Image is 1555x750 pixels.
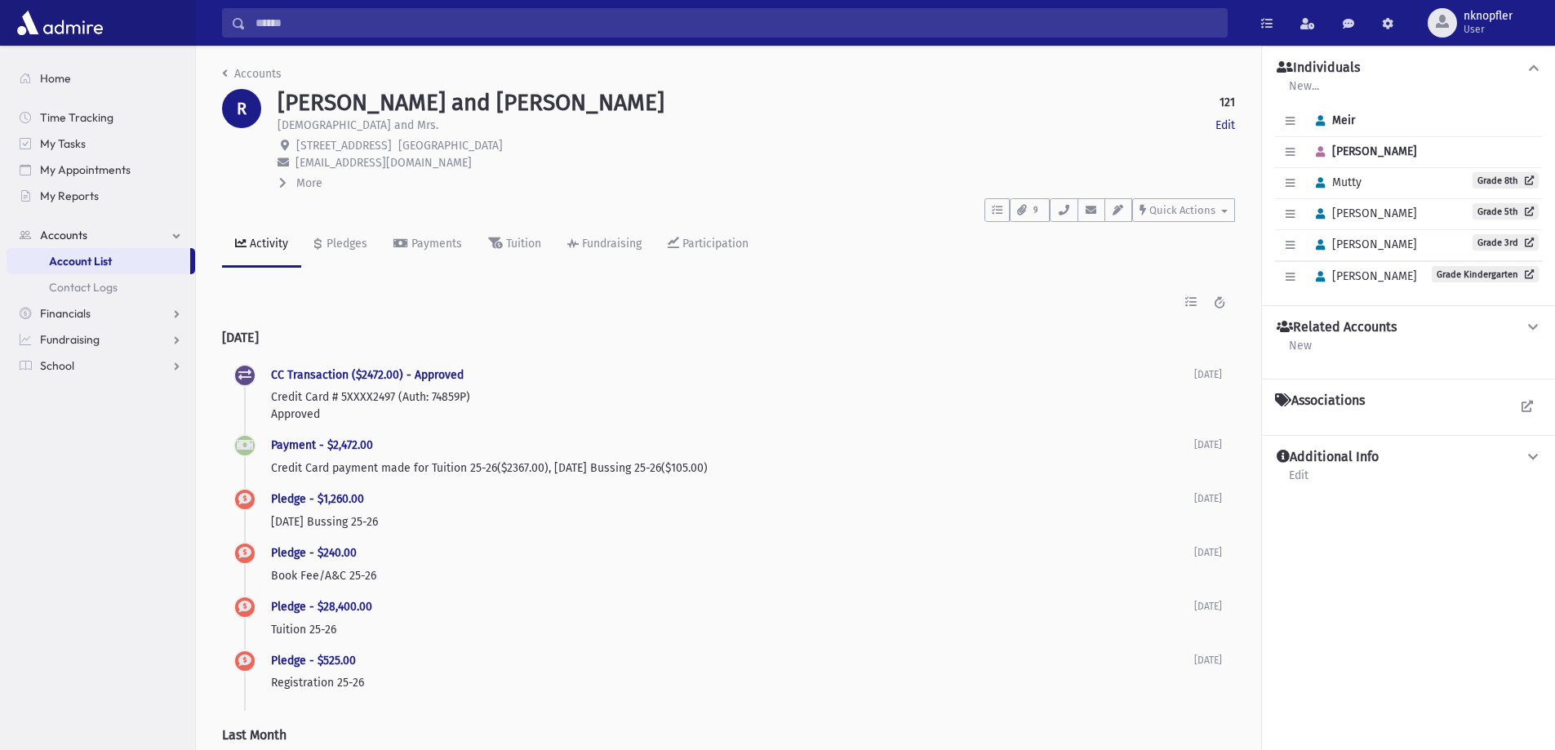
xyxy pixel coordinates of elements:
[679,237,749,251] div: Participation
[1220,94,1235,111] strong: 121
[271,388,1194,406] p: Credit Card # 5XXXX2497 (Auth: 74859P)
[222,317,1235,358] h2: [DATE]
[7,131,195,157] a: My Tasks
[7,104,195,131] a: Time Tracking
[222,89,261,128] div: R
[1029,203,1042,218] span: 9
[271,459,1194,477] p: Credit Card payment made for Tuition 25-26($2367.00), [DATE] Bussing 25-26($105.00)
[1288,336,1313,366] a: New
[271,674,1194,691] p: Registration 25-26
[247,237,288,251] div: Activity
[579,237,642,251] div: Fundraising
[40,71,71,86] span: Home
[1288,466,1309,495] a: Edit
[7,326,195,353] a: Fundraising
[1275,60,1542,77] button: Individuals
[1464,10,1513,23] span: nknopfler
[1194,655,1222,666] span: [DATE]
[271,368,464,382] a: CC Transaction ($2472.00) - Approved
[1308,113,1355,127] span: Meir
[1308,269,1417,283] span: [PERSON_NAME]
[1275,449,1542,466] button: Additional Info
[1275,319,1542,336] button: Related Accounts
[222,222,301,268] a: Activity
[1308,206,1417,220] span: [PERSON_NAME]
[40,136,86,151] span: My Tasks
[1288,77,1320,106] a: New...
[1194,493,1222,504] span: [DATE]
[49,254,112,268] span: Account List
[1464,23,1513,36] span: User
[1473,234,1539,251] a: Grade 3rd
[7,157,195,183] a: My Appointments
[7,248,190,274] a: Account List
[1473,203,1539,220] a: Grade 5th
[271,406,1194,423] p: Approved
[1275,393,1365,409] h4: Associations
[40,358,74,373] span: School
[40,306,91,321] span: Financials
[271,438,373,452] a: Payment - $2,472.00
[1277,449,1379,466] h4: Additional Info
[503,237,541,251] div: Tuition
[222,67,282,81] a: Accounts
[1215,117,1235,134] a: Edit
[278,175,324,192] button: More
[475,222,554,268] a: Tuition
[1132,198,1235,222] button: Quick Actions
[49,280,118,295] span: Contact Logs
[40,228,87,242] span: Accounts
[1149,204,1215,216] span: Quick Actions
[296,139,392,153] span: [STREET_ADDRESS]
[40,189,99,203] span: My Reports
[408,237,462,251] div: Payments
[554,222,655,268] a: Fundraising
[13,7,107,39] img: AdmirePro
[271,492,364,506] a: Pledge - $1,260.00
[7,353,195,379] a: School
[655,222,762,268] a: Participation
[271,513,1194,530] p: [DATE] Bussing 25-26
[222,65,282,89] nav: breadcrumb
[323,237,367,251] div: Pledges
[1308,237,1417,251] span: [PERSON_NAME]
[1277,60,1360,77] h4: Individuals
[7,222,195,248] a: Accounts
[40,110,113,125] span: Time Tracking
[1194,439,1222,450] span: [DATE]
[278,117,438,134] p: [DEMOGRAPHIC_DATA] and Mrs.
[40,332,100,347] span: Fundraising
[1308,175,1362,189] span: Mutty
[1432,266,1539,282] a: Grade Kindergarten
[271,621,1194,638] p: Tuition 25-26
[7,65,195,91] a: Home
[7,300,195,326] a: Financials
[40,162,131,177] span: My Appointments
[278,89,664,117] h1: [PERSON_NAME] and [PERSON_NAME]
[301,222,380,268] a: Pledges
[1194,601,1222,612] span: [DATE]
[1473,172,1539,189] a: Grade 8th
[271,567,1194,584] p: Book Fee/A&C 25-26
[1010,198,1050,222] button: 9
[295,156,472,170] span: [EMAIL_ADDRESS][DOMAIN_NAME]
[1277,319,1397,336] h4: Related Accounts
[271,654,356,668] a: Pledge - $525.00
[296,176,322,190] span: More
[271,546,357,560] a: Pledge - $240.00
[271,600,372,614] a: Pledge - $28,400.00
[1308,144,1417,158] span: [PERSON_NAME]
[380,222,475,268] a: Payments
[398,139,503,153] span: [GEOGRAPHIC_DATA]
[1194,369,1222,380] span: [DATE]
[7,183,195,209] a: My Reports
[1194,547,1222,558] span: [DATE]
[7,274,195,300] a: Contact Logs
[246,8,1227,38] input: Search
